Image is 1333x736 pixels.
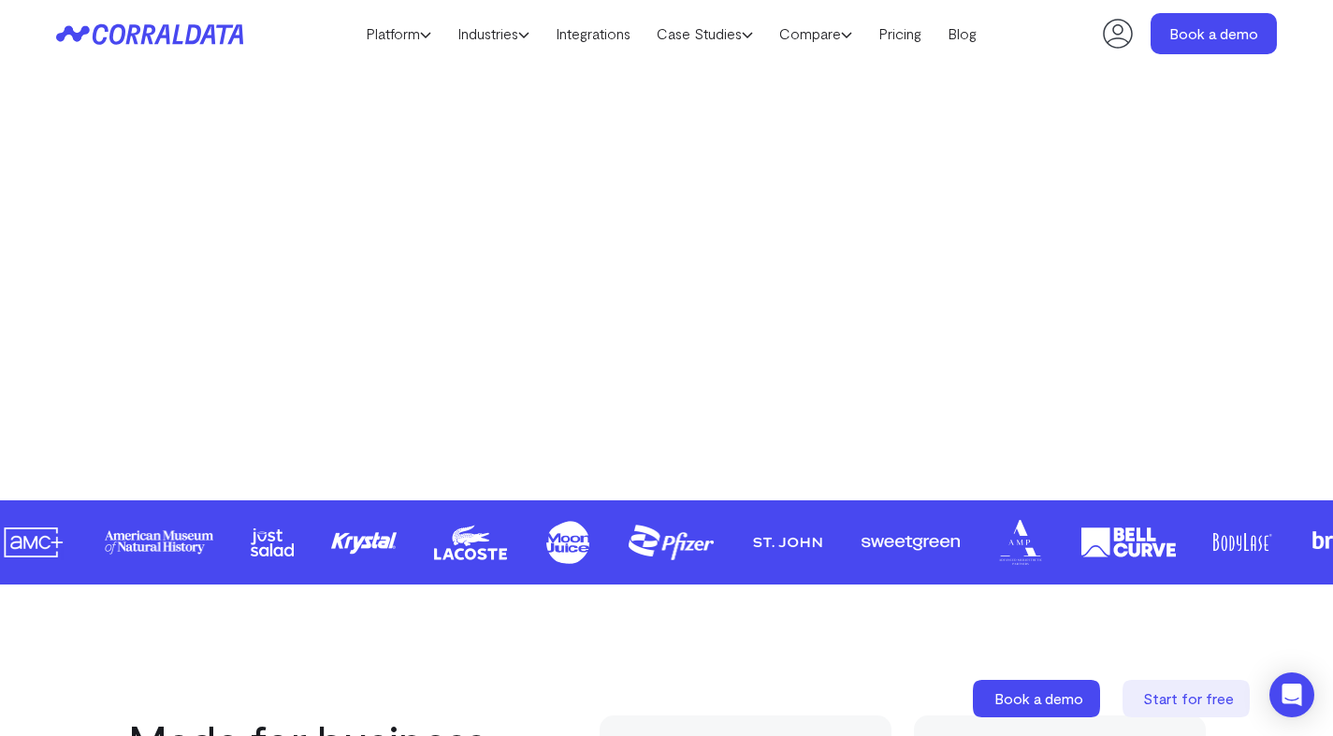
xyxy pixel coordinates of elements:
[1143,689,1234,707] span: Start for free
[865,20,935,48] a: Pricing
[973,680,1104,717] a: Book a demo
[994,689,1083,707] span: Book a demo
[543,20,644,48] a: Integrations
[1123,680,1253,717] a: Start for free
[1151,13,1277,54] a: Book a demo
[766,20,865,48] a: Compare
[444,20,543,48] a: Industries
[353,20,444,48] a: Platform
[644,20,766,48] a: Case Studies
[935,20,990,48] a: Blog
[1269,672,1314,717] div: Open Intercom Messenger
